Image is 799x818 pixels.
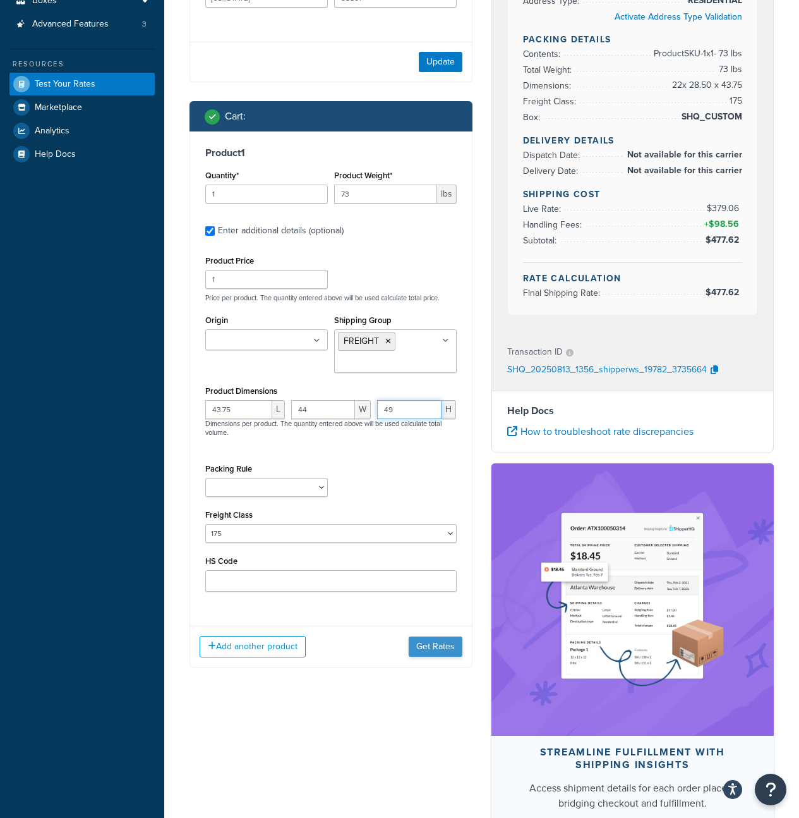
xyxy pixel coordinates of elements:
h4: Shipping Cost [523,188,743,201]
label: Packing Rule [205,464,252,473]
span: Dimensions: [523,79,574,92]
img: feature-image-si-e24932ea9b9fcd0ff835db86be1ff8d589347e8876e1638d903ea230a36726be.png [538,482,727,716]
span: Help Docs [35,149,76,160]
span: Marketplace [35,102,82,113]
label: Shipping Group [334,315,392,325]
div: Streamline Fulfillment with Shipping Insights [522,746,744,771]
button: Add another product [200,636,306,657]
input: Enter additional details (optional) [205,226,215,236]
span: Freight Class: [523,95,579,108]
h3: Product 1 [205,147,457,159]
span: Box: [523,111,543,124]
a: Help Docs [9,143,155,166]
h4: Help Docs [507,403,759,418]
span: Total Weight: [523,63,575,76]
span: Final Shipping Rate: [523,286,603,300]
span: 73 lbs [716,62,742,77]
div: Resources [9,59,155,70]
span: $477.62 [706,233,742,247]
span: $379.06 [707,202,742,215]
span: Not available for this carrier [624,147,742,162]
div: Access shipment details for each order placed, bridging checkout and fulfillment. [522,781,744,811]
h2: Cart : [225,111,246,122]
p: Dimensions per product. The quantity entered above will be used calculate total volume. [202,419,460,437]
span: + [702,217,742,232]
label: Product Dimensions [205,386,277,396]
span: 22 x 28.50 x 43.75 [669,78,742,93]
span: 175 [726,94,742,109]
span: $98.56 [709,217,742,231]
label: Product Weight* [334,171,392,180]
p: Price per product. The quantity entered above will be used calculate total price. [202,293,460,302]
li: Advanced Features [9,13,155,36]
span: Test Your Rates [35,79,95,90]
span: Subtotal: [523,234,560,247]
span: Live Rate: [523,202,564,216]
label: Quantity* [205,171,239,180]
a: Test Your Rates [9,73,155,95]
div: Enter additional details (optional) [218,222,344,240]
a: Analytics [9,119,155,142]
span: Product SKU-1 x 1 - 73 lbs [651,46,742,61]
p: Transaction ID [507,343,563,361]
p: SHQ_20250813_1356_shipperws_19782_3735664 [507,361,707,380]
button: Get Rates [409,637,462,657]
button: Open Resource Center [755,774,786,805]
label: Origin [205,315,228,325]
span: Not available for this carrier [624,163,742,178]
span: Handling Fees: [523,218,585,231]
span: SHQ_CUSTOM [678,109,742,125]
input: 0.0 [205,185,328,204]
span: Analytics [35,126,69,137]
a: How to troubleshoot rate discrepancies [507,424,694,439]
a: Advanced Features3 [9,13,155,36]
label: Product Price [205,256,254,266]
span: L [272,400,285,419]
span: $477.62 [706,286,742,299]
span: Contents: [523,47,563,61]
span: Dispatch Date: [523,149,583,162]
h4: Delivery Details [523,134,743,147]
input: 0.00 [334,185,437,204]
label: Freight Class [205,510,253,520]
label: HS Code [205,556,237,566]
span: Delivery Date: [523,164,581,178]
h4: Packing Details [523,33,743,46]
span: lbs [437,185,457,204]
a: Marketplace [9,96,155,119]
span: FREIGHT [344,334,379,348]
span: 3 [142,19,147,30]
span: H [442,400,456,419]
h4: Rate Calculation [523,272,743,285]
button: Update [419,52,462,72]
span: Advanced Features [32,19,109,30]
span: W [355,400,371,419]
a: Activate Address Type Validation [615,10,742,23]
